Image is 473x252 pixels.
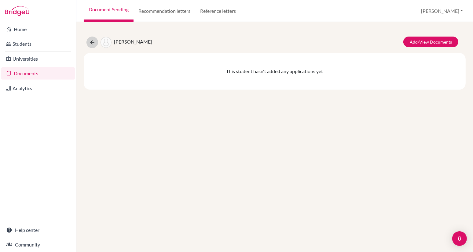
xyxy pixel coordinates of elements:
[5,6,29,16] img: Bridge-U
[114,39,152,44] span: [PERSON_NAME]
[1,38,75,50] a: Students
[403,37,458,47] a: Add/View Documents
[452,231,467,246] div: Open Intercom Messenger
[1,239,75,251] a: Community
[1,67,75,80] a: Documents
[1,23,75,35] a: Home
[84,53,466,90] div: This student hasn't added any applications yet
[1,53,75,65] a: Universities
[418,5,466,17] button: [PERSON_NAME]
[1,82,75,94] a: Analytics
[1,224,75,236] a: Help center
